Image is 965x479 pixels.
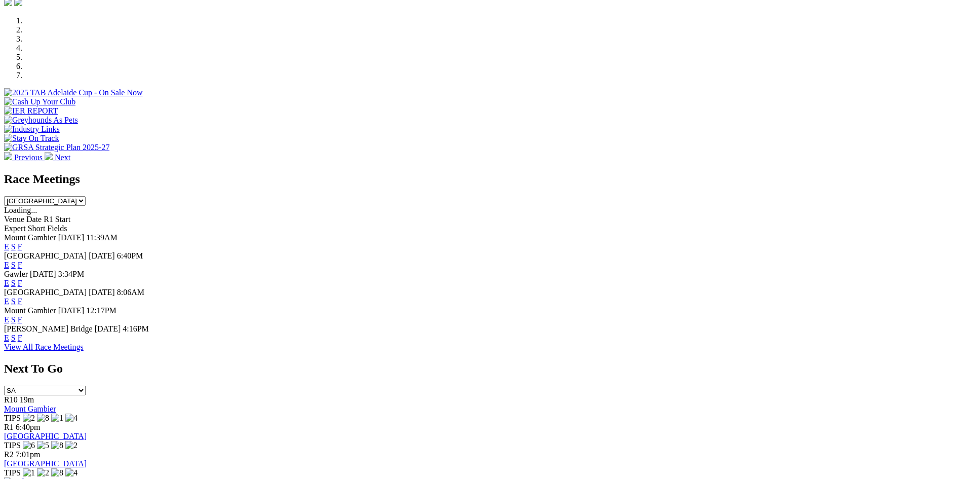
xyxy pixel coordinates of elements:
[4,251,87,260] span: [GEOGRAPHIC_DATA]
[11,297,16,306] a: S
[4,324,93,333] span: [PERSON_NAME] Bridge
[4,172,961,186] h2: Race Meetings
[18,315,22,324] a: F
[123,324,149,333] span: 4:16PM
[45,153,70,162] a: Next
[4,134,59,143] img: Stay On Track
[37,441,49,450] img: 5
[4,468,21,477] span: TIPS
[37,468,49,477] img: 2
[11,315,16,324] a: S
[4,106,58,116] img: IER REPORT
[11,242,16,251] a: S
[4,233,56,242] span: Mount Gambier
[23,441,35,450] img: 6
[65,441,78,450] img: 2
[37,414,49,423] img: 8
[4,143,109,152] img: GRSA Strategic Plan 2025-27
[16,423,41,431] span: 6:40pm
[4,152,12,160] img: chevron-left-pager-white.svg
[18,279,22,287] a: F
[18,297,22,306] a: F
[4,414,21,422] span: TIPS
[4,395,18,404] span: R10
[23,468,35,477] img: 1
[4,315,9,324] a: E
[51,414,63,423] img: 1
[86,233,118,242] span: 11:39AM
[65,468,78,477] img: 4
[4,362,961,376] h2: Next To Go
[51,441,63,450] img: 8
[18,334,22,342] a: F
[4,88,143,97] img: 2025 TAB Adelaide Cup - On Sale Now
[4,279,9,287] a: E
[4,153,45,162] a: Previous
[47,224,67,233] span: Fields
[4,334,9,342] a: E
[45,152,53,160] img: chevron-right-pager-white.svg
[4,215,24,224] span: Venue
[4,288,87,297] span: [GEOGRAPHIC_DATA]
[4,242,9,251] a: E
[4,423,14,431] span: R1
[4,432,87,440] a: [GEOGRAPHIC_DATA]
[65,414,78,423] img: 4
[4,459,87,468] a: [GEOGRAPHIC_DATA]
[4,116,78,125] img: Greyhounds As Pets
[89,251,115,260] span: [DATE]
[18,261,22,269] a: F
[4,297,9,306] a: E
[14,153,43,162] span: Previous
[89,288,115,297] span: [DATE]
[44,215,70,224] span: R1 Start
[4,261,9,269] a: E
[4,306,56,315] span: Mount Gambier
[58,233,85,242] span: [DATE]
[4,97,75,106] img: Cash Up Your Club
[20,395,34,404] span: 19m
[16,450,41,459] span: 7:01pm
[4,125,60,134] img: Industry Links
[58,270,85,278] span: 3:34PM
[55,153,70,162] span: Next
[28,224,46,233] span: Short
[4,404,56,413] a: Mount Gambier
[86,306,117,315] span: 12:17PM
[58,306,85,315] span: [DATE]
[117,251,143,260] span: 6:40PM
[23,414,35,423] img: 2
[4,450,14,459] span: R2
[11,334,16,342] a: S
[4,270,28,278] span: Gawler
[51,468,63,477] img: 8
[30,270,56,278] span: [DATE]
[18,242,22,251] a: F
[4,224,26,233] span: Expert
[117,288,144,297] span: 8:06AM
[4,441,21,450] span: TIPS
[11,279,16,287] a: S
[95,324,121,333] span: [DATE]
[26,215,42,224] span: Date
[4,343,84,351] a: View All Race Meetings
[11,261,16,269] a: S
[4,206,37,214] span: Loading...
